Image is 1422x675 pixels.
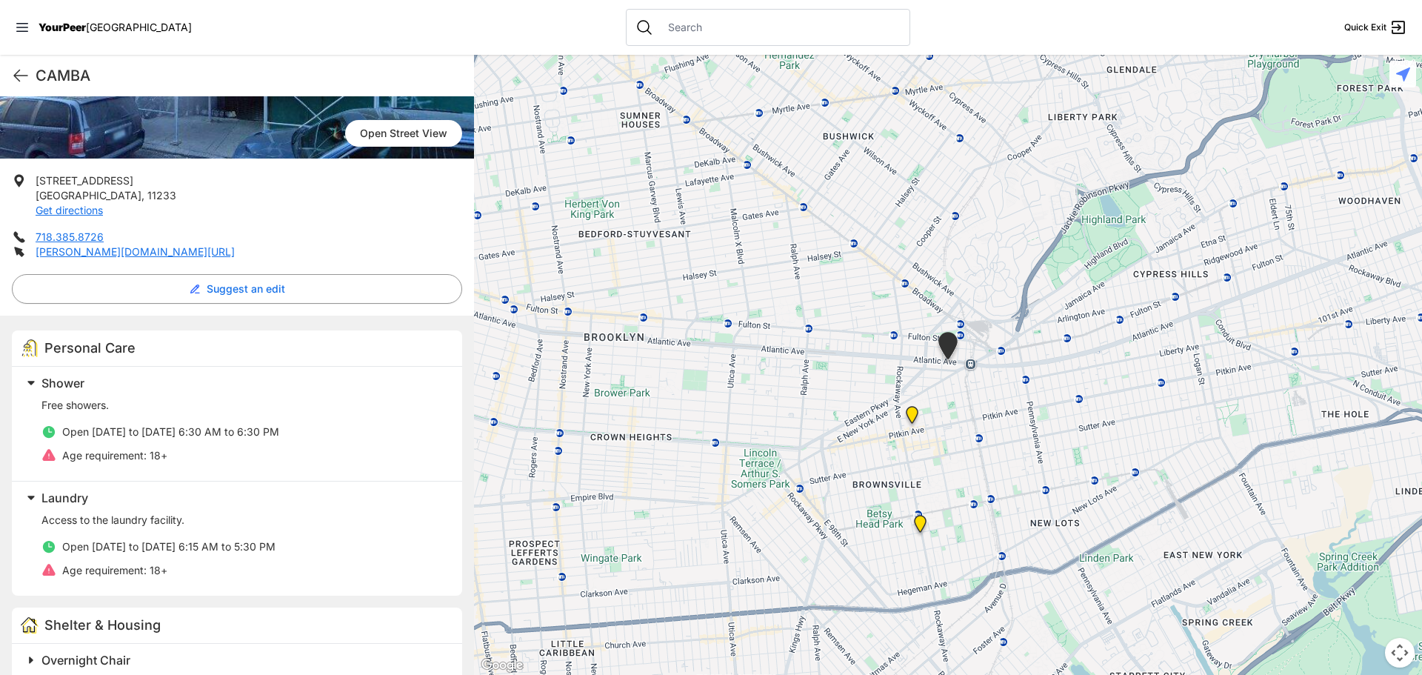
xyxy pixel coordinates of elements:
[41,398,444,413] p: Free showers.
[478,656,527,675] img: Google
[36,230,104,243] a: 718.385.8726
[39,23,192,32] a: YourPeer[GEOGRAPHIC_DATA]
[147,189,176,202] span: 11233
[62,448,167,463] p: 18+
[141,189,144,202] span: ,
[39,21,86,33] span: YourPeer
[62,564,147,576] span: Age requirement:
[62,449,147,462] span: Age requirement:
[36,204,103,216] a: Get directions
[12,274,462,304] button: Suggest an edit
[935,332,961,365] div: The Gathering Place Drop-in Center
[86,21,192,33] span: [GEOGRAPHIC_DATA]
[36,174,133,187] span: [STREET_ADDRESS]
[36,245,235,258] a: [PERSON_NAME][DOMAIN_NAME][URL]
[478,656,527,675] a: Open this area in Google Maps (opens a new window)
[903,406,921,430] div: Continuous Access Adult Drop-In (CADI)
[911,515,929,539] div: Brooklyn DYCD Youth Drop-in Center
[345,120,462,147] span: Open Street View
[41,653,130,668] span: Overnight Chair
[41,513,444,528] p: Access to the laundry facility.
[1344,19,1407,36] a: Quick Exit
[44,340,136,356] span: Personal Care
[659,20,901,35] input: Search
[36,65,462,86] h1: CAMBA
[41,491,88,505] span: Laundry
[44,617,161,633] span: Shelter & Housing
[1344,21,1386,33] span: Quick Exit
[1385,638,1415,668] button: Map camera controls
[62,563,167,578] p: 18+
[36,189,141,202] span: [GEOGRAPHIC_DATA]
[207,282,285,296] span: Suggest an edit
[41,376,84,390] span: Shower
[62,425,279,438] span: Open [DATE] to [DATE] 6:30 AM to 6:30 PM
[62,540,276,553] span: Open [DATE] to [DATE] 6:15 AM to 5:30 PM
